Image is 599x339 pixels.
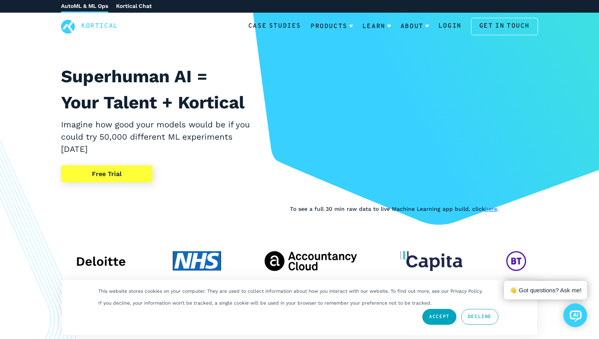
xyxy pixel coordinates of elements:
a: Get in touch [471,18,538,35]
img: Capita client logo [401,251,462,271]
a: About [401,16,429,37]
img: NHS client logo [173,251,221,271]
a: Accept [422,309,456,325]
a: Login [439,21,462,32]
p: To see a full 30 min raw data to live Machine Learning app build, click . [290,205,538,213]
iframe: YouTube video player [290,63,538,203]
p: This website stores cookies on your computer. They are used to collect information about how you ... [98,288,483,294]
a: Products [311,16,353,37]
img: The Accountancy Cloud client logo [265,251,357,271]
p: If you decline, your information won’t be tracked, a single cookie will be used in your browser t... [98,300,431,306]
img: BT Global Services client logo [506,251,526,271]
a: Kortical [81,21,118,32]
h1: Superhuman AI = Your Talent + Kortical [61,63,252,116]
a: Learn [362,16,391,37]
img: Deloitte client logo [73,251,129,271]
a: Decline [461,309,498,325]
a: Free Trial [61,165,153,183]
a: here [485,206,497,212]
h2: Imagine how good your models would be if you could try 50,000 different ML experiments [DATE] [61,119,252,156]
a: Case Studies [248,21,301,32]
